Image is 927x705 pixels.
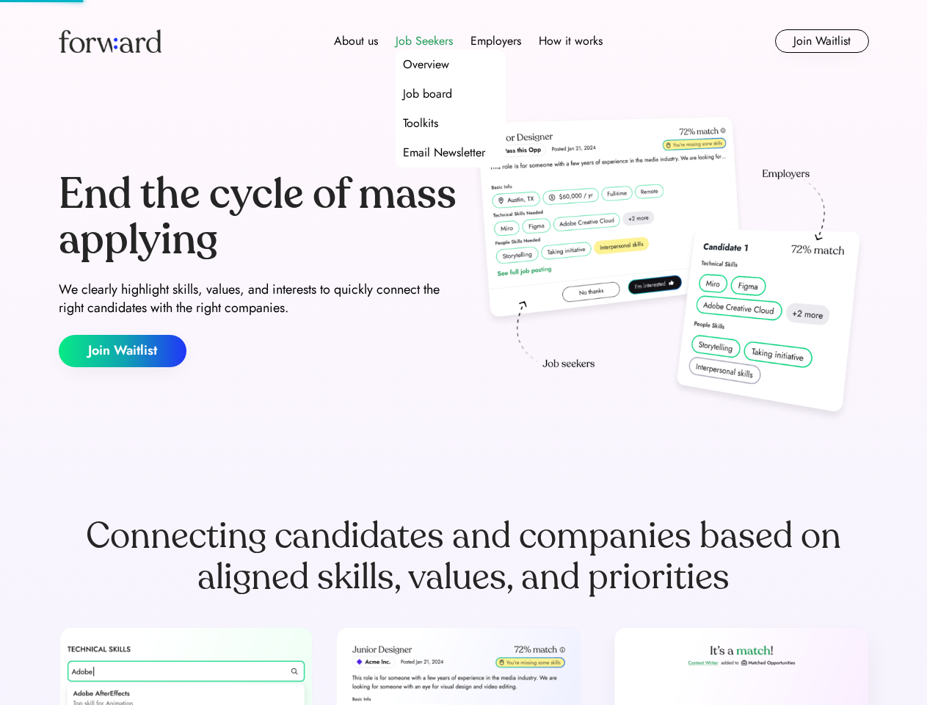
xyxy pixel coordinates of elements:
[403,144,485,162] div: Email Newsletter
[334,32,378,50] div: About us
[470,112,869,427] img: hero-image.png
[403,115,438,132] div: Toolkits
[59,172,458,262] div: End the cycle of mass applying
[403,56,449,73] div: Overview
[59,335,186,367] button: Join Waitlist
[396,32,453,50] div: Job Seekers
[470,32,521,50] div: Employers
[59,29,161,53] img: Forward logo
[403,85,452,103] div: Job board
[539,32,603,50] div: How it works
[59,516,869,598] div: Connecting candidates and companies based on aligned skills, values, and priorities
[59,281,458,317] div: We clearly highlight skills, values, and interests to quickly connect the right candidates with t...
[775,29,869,53] button: Join Waitlist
